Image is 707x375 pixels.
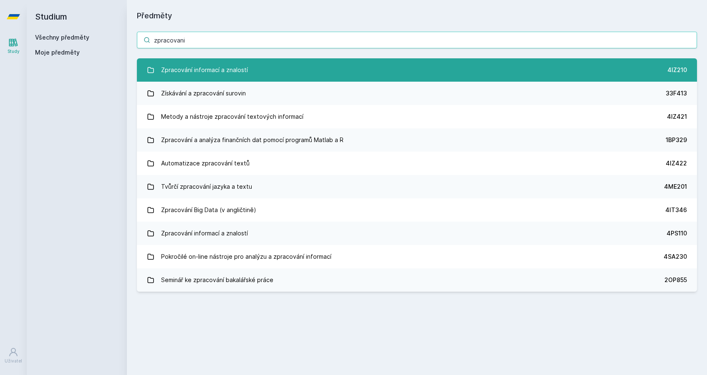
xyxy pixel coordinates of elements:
div: 1BP329 [666,136,687,144]
a: Zpracování a analýza finančních dat pomocí programů Matlab a R 1BP329 [137,128,697,152]
div: 4ME201 [664,182,687,191]
div: Metody a nástroje zpracování textových informací [161,108,303,125]
div: Zpracování a analýza finančních dat pomocí programů Matlab a R [161,132,343,148]
a: Automatizace zpracování textů 4IZ422 [137,152,697,175]
div: 4IZ421 [667,112,687,121]
a: Zpracování Big Data (v angličtině) 4IT346 [137,198,697,222]
div: Zpracování Big Data (v angličtině) [161,202,256,218]
a: Study [2,33,25,59]
div: 4IZ210 [667,66,687,74]
div: 4PS110 [667,229,687,237]
div: Zpracování informací a znalostí [161,225,248,242]
div: Získávání a zpracování surovin [161,85,246,102]
a: Všechny předměty [35,34,89,41]
a: Uživatel [2,343,25,368]
div: 4SA230 [664,252,687,261]
a: Získávání a zpracování surovin 33F413 [137,82,697,105]
div: Tvůrčí zpracování jazyka a textu [161,178,252,195]
div: 4IZ422 [666,159,687,167]
div: 2OP855 [664,276,687,284]
div: Zpracování informací a znalostí [161,62,248,78]
h1: Předměty [137,10,697,22]
a: Seminář ke zpracování bakalářské práce 2OP855 [137,268,697,292]
a: Pokročilé on-line nástroje pro analýzu a zpracování informací 4SA230 [137,245,697,268]
div: Seminář ke zpracování bakalářské práce [161,272,273,288]
a: Zpracování informací a znalostí 4PS110 [137,222,697,245]
a: Tvůrčí zpracování jazyka a textu 4ME201 [137,175,697,198]
div: Study [8,48,20,55]
div: Automatizace zpracování textů [161,155,250,172]
span: Moje předměty [35,48,80,57]
div: 4IT346 [665,206,687,214]
div: 33F413 [666,89,687,97]
div: Pokročilé on-line nástroje pro analýzu a zpracování informací [161,248,331,265]
input: Název nebo ident předmětu… [137,32,697,48]
a: Metody a nástroje zpracování textových informací 4IZ421 [137,105,697,128]
a: Zpracování informací a znalostí 4IZ210 [137,58,697,82]
div: Uživatel [5,358,22,364]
